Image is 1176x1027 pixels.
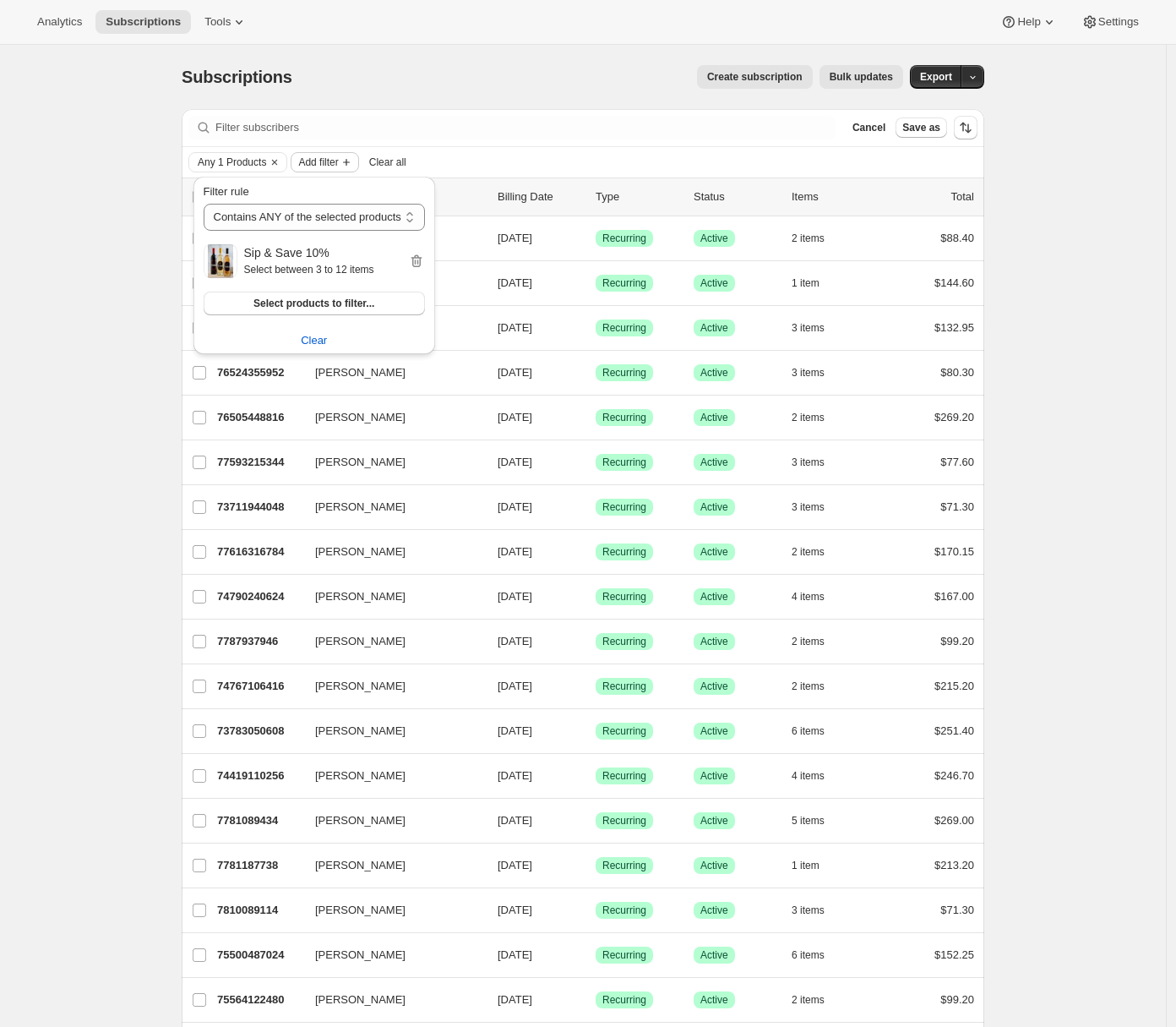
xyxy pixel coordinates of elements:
[315,723,406,740] span: [PERSON_NAME]
[315,454,406,471] span: [PERSON_NAME]
[315,678,406,695] span: [PERSON_NAME]
[700,724,728,738] span: Active
[217,588,302,605] p: 74790240624
[217,719,974,743] div: 73783050608[PERSON_NAME][DATE]SuccessRecurringSuccessActive6 items$251.40
[934,276,974,289] span: $144.60
[37,15,82,29] span: Analytics
[602,814,646,828] span: Recurring
[700,904,728,917] span: Active
[792,411,825,424] span: 2 items
[792,899,843,922] button: 3 items
[305,538,474,565] button: [PERSON_NAME]
[217,406,974,429] div: 76505448816[PERSON_NAME][DATE]SuccessRecurringSuccessActive2 items$269.20
[315,902,406,919] span: [PERSON_NAME]
[602,456,646,469] span: Recurring
[305,673,474,700] button: [PERSON_NAME]
[217,361,974,385] div: 76524355952[PERSON_NAME][DATE]SuccessRecurringSuccessActive3 items$80.30
[315,499,406,516] span: [PERSON_NAME]
[792,276,819,290] span: 1 item
[217,854,974,877] div: 7781187738[PERSON_NAME][DATE]SuccessRecurringSuccessActive1 item$213.20
[305,852,474,879] button: [PERSON_NAME]
[792,366,825,380] span: 3 items
[792,545,825,559] span: 2 items
[940,500,974,513] span: $71.30
[217,316,974,340] div: 75291918704June Moon[DATE]SuccessRecurringSuccessActive3 items$132.95
[498,456,532,468] span: [DATE]
[217,188,974,205] div: IDCustomerBilling DateTypeStatusItemsTotal
[217,809,974,833] div: 7781089434[PERSON_NAME][DATE]SuccessRecurringSuccessActive5 items$269.00
[602,321,646,335] span: Recurring
[315,991,406,1008] span: [PERSON_NAME]
[792,361,843,385] button: 3 items
[315,812,406,829] span: [PERSON_NAME]
[498,500,532,513] span: [DATE]
[315,947,406,964] span: [PERSON_NAME]
[498,724,532,737] span: [DATE]
[253,297,374,310] span: Select products to filter...
[792,321,825,335] span: 3 items
[792,451,843,474] button: 3 items
[934,724,974,737] span: $251.40
[315,544,406,560] span: [PERSON_NAME]
[305,583,474,610] button: [PERSON_NAME]
[315,857,406,874] span: [PERSON_NAME]
[602,680,646,693] span: Recurring
[217,585,974,609] div: 74790240624[PERSON_NAME][DATE]SuccessRecurringSuccessActive4 items$167.00
[298,156,338,169] span: Add filter
[792,406,843,429] button: 2 items
[792,500,825,514] span: 3 items
[182,68,292,86] span: Subscriptions
[700,635,728,648] span: Active
[700,814,728,828] span: Active
[602,232,646,245] span: Recurring
[792,675,843,698] button: 2 items
[305,718,474,745] button: [PERSON_NAME]
[217,678,302,695] p: 74767106416
[217,495,974,519] div: 73711944048[PERSON_NAME][DATE]SuccessRecurringSuccessActive3 items$71.30
[217,812,302,829] p: 7781089434
[1071,10,1149,34] button: Settings
[498,680,532,692] span: [DATE]
[707,70,803,84] span: Create subscription
[266,153,283,172] button: Clear
[498,859,532,871] span: [DATE]
[498,232,532,244] span: [DATE]
[217,857,302,874] p: 7781187738
[792,769,825,783] span: 4 items
[291,152,358,172] button: Add filter
[305,986,474,1013] button: [PERSON_NAME]
[217,764,974,788] div: 74419110256[PERSON_NAME][DATE]SuccessRecurringSuccessActive4 items$246.70
[215,116,836,139] input: Filter subscribers
[934,545,974,558] span: $170.15
[602,500,646,514] span: Recurring
[792,590,825,604] span: 4 items
[700,680,728,693] span: Active
[305,359,474,386] button: [PERSON_NAME]
[217,902,302,919] p: 7810089114
[369,156,406,169] span: Clear all
[27,10,92,34] button: Analytics
[700,232,728,245] span: Active
[700,993,728,1007] span: Active
[602,993,646,1007] span: Recurring
[602,411,646,424] span: Recurring
[217,454,302,471] p: 77593215344
[217,899,974,922] div: 7810089114[PERSON_NAME][DATE]SuccessRecurringSuccessActive3 items$71.30
[362,152,413,172] button: Clear all
[700,366,728,380] span: Active
[934,948,974,961] span: $152.25
[217,633,302,650] p: 7787937946
[792,456,825,469] span: 3 items
[792,188,876,205] div: Items
[1017,15,1040,29] span: Help
[700,500,728,514] span: Active
[217,271,974,295] div: 74516365680[PERSON_NAME][DATE]SuccessRecurringSuccessActive1 item$144.60
[852,121,885,134] span: Cancel
[498,769,532,782] span: [DATE]
[498,276,532,289] span: [DATE]
[934,321,974,334] span: $132.95
[305,494,474,521] button: [PERSON_NAME]
[910,65,962,89] button: Export
[596,188,680,205] div: Type
[896,117,947,138] button: Save as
